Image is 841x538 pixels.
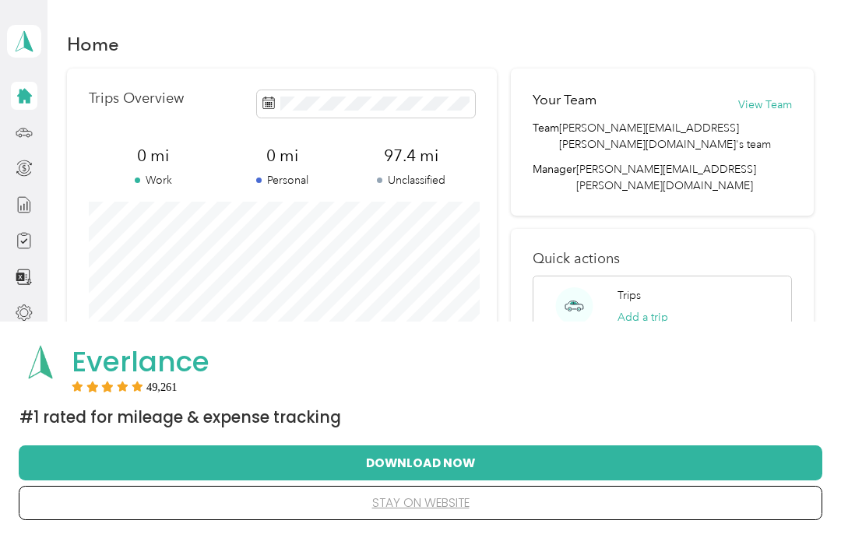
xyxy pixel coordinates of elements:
[217,172,347,188] p: Personal
[347,172,476,188] p: Unclassified
[19,341,62,383] img: App logo
[533,161,576,194] span: Manager
[72,342,209,382] span: Everlance
[533,120,559,153] span: Team
[618,309,668,325] button: Add a trip
[19,406,341,428] span: #1 Rated for Mileage & Expense Tracking
[89,172,218,188] p: Work
[533,90,596,110] h2: Your Team
[67,36,119,52] h1: Home
[738,97,792,113] button: View Team
[347,145,476,167] span: 97.4 mi
[217,145,347,167] span: 0 mi
[618,287,641,304] p: Trips
[44,446,797,479] button: Download Now
[533,251,793,267] p: Quick actions
[89,145,218,167] span: 0 mi
[44,487,797,519] button: stay on website
[576,163,756,192] span: [PERSON_NAME][EMAIL_ADDRESS][PERSON_NAME][DOMAIN_NAME]
[146,382,178,392] span: User reviews count
[89,90,184,107] p: Trips Overview
[559,120,793,153] span: [PERSON_NAME][EMAIL_ADDRESS][PERSON_NAME][DOMAIN_NAME]'s team
[72,381,178,392] div: Rating:5 stars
